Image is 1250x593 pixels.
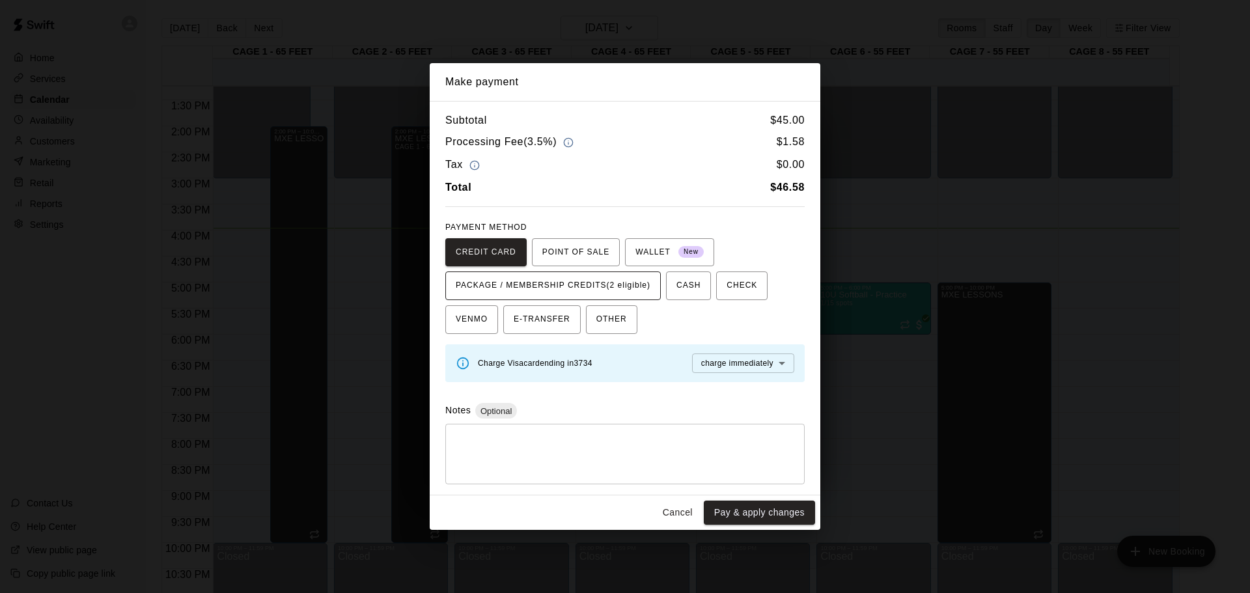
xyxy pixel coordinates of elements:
button: POINT OF SALE [532,238,620,267]
span: CREDIT CARD [456,242,516,263]
span: New [678,243,704,261]
button: CHECK [716,271,768,300]
span: OTHER [596,309,627,330]
b: Total [445,182,471,193]
h6: Tax [445,156,483,174]
button: CASH [666,271,711,300]
h2: Make payment [430,63,820,101]
span: CHECK [727,275,757,296]
span: Optional [475,406,517,416]
span: charge immediately [701,359,773,368]
span: VENMO [456,309,488,330]
span: PAYMENT METHOD [445,223,527,232]
button: WALLET New [625,238,714,267]
label: Notes [445,405,471,415]
h6: $ 1.58 [777,133,805,151]
button: PACKAGE / MEMBERSHIP CREDITS(2 eligible) [445,271,661,300]
button: CREDIT CARD [445,238,527,267]
b: $ 46.58 [770,182,805,193]
h6: $ 0.00 [777,156,805,174]
h6: Subtotal [445,112,487,129]
span: E-TRANSFER [514,309,570,330]
span: Charge Visa card ending in 3734 [478,359,592,368]
span: PACKAGE / MEMBERSHIP CREDITS (2 eligible) [456,275,650,296]
h6: $ 45.00 [770,112,805,129]
button: Pay & apply changes [704,501,815,525]
button: OTHER [586,305,637,334]
span: POINT OF SALE [542,242,609,263]
h6: Processing Fee ( 3.5% ) [445,133,577,151]
button: E-TRANSFER [503,305,581,334]
span: WALLET [635,242,704,263]
span: CASH [676,275,701,296]
button: Cancel [657,501,699,525]
button: VENMO [445,305,498,334]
